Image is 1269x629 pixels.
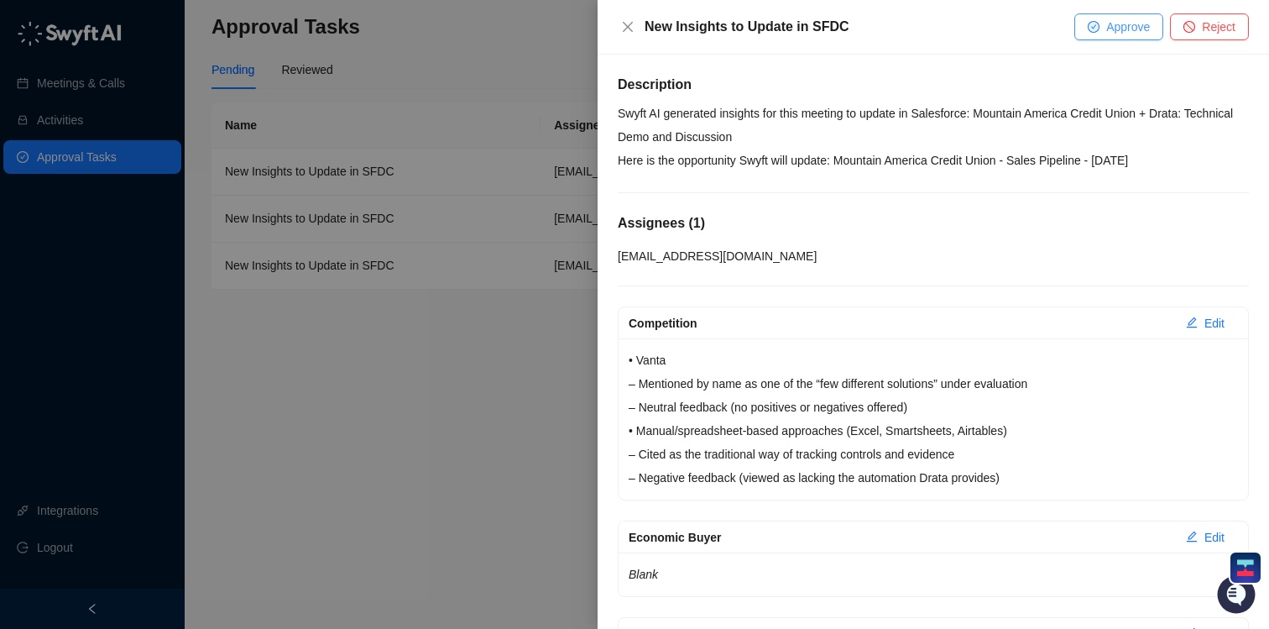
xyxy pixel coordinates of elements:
iframe: Open customer support [1215,574,1261,619]
div: Economic Buyer [629,528,1172,547]
span: Pylon [167,276,203,289]
h5: Description [618,75,1249,95]
p: Welcome 👋 [17,67,305,94]
p: Here is the opportunity Swyft will update: Mountain America Credit Union - Sales Pipeline - [DATE] [618,149,1249,172]
span: Approve [1106,18,1150,36]
a: 📚Docs [10,228,69,259]
div: Competition [629,314,1172,333]
div: 📶 [76,237,89,250]
p: • Vanta – Mentioned by name as one of the “few different solutions” under evaluation – Neutral fe... [629,349,1238,419]
h5: Assignees ( 1 ) [618,213,1249,233]
button: Edit [1172,310,1238,337]
span: check-circle [1088,21,1099,33]
span: Docs [34,235,62,252]
div: Start new chat [57,152,275,169]
span: stop [1183,21,1195,33]
p: Swyft AI generated insights for this meeting to update in Salesforce: Mountain America Credit Uni... [618,102,1249,149]
button: Reject [1170,13,1249,40]
button: Approve [1074,13,1163,40]
a: Powered byPylon [118,275,203,289]
div: New Insights to Update in SFDC [645,17,1074,37]
button: Start new chat [285,157,305,177]
img: 5124521997842_fc6d7dfcefe973c2e489_88.png [17,152,47,182]
div: We're offline, we'll be back soon [57,169,219,182]
em: Blank [629,568,658,581]
span: Reject [1202,18,1235,36]
p: • Manual/spreadsheet-based approaches (Excel, Smartsheets, Airtables) – Cited as the traditional ... [629,419,1238,490]
a: 📶Status [69,228,136,259]
h2: How can we help? [17,94,305,121]
span: edit [1186,531,1198,543]
span: edit [1186,317,1198,328]
div: 📚 [17,237,30,250]
button: Close [618,17,638,37]
span: [EMAIL_ADDRESS][DOMAIN_NAME] [618,249,817,263]
img: Swyft AI [17,17,50,50]
button: Edit [1172,524,1238,551]
span: Status [92,235,129,252]
span: Edit [1204,528,1225,547]
span: Edit [1204,314,1225,333]
span: close [621,20,634,34]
